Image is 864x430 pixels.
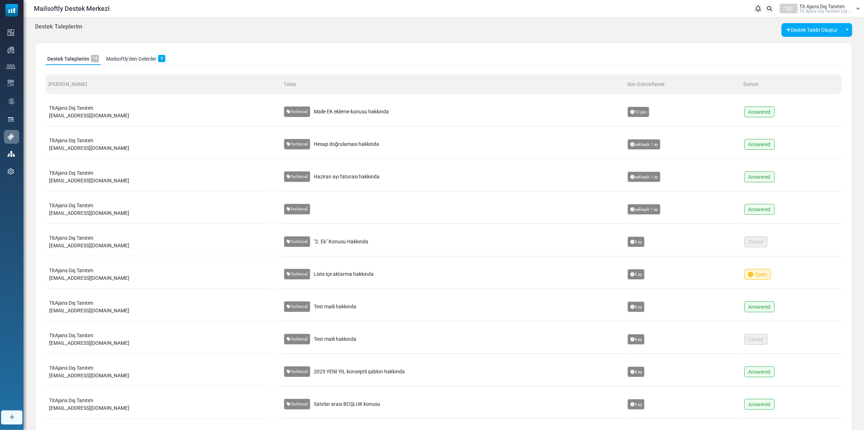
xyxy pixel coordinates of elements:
[628,204,660,214] span: yaklaşık 1 ay
[49,405,129,411] span: [EMAIL_ADDRESS][DOMAIN_NAME]
[49,170,93,176] span: TitAjans Dış Tanıtım
[49,373,129,378] span: [EMAIL_ADDRESS][DOMAIN_NAME]
[8,168,14,175] img: settings-icon.svg
[284,301,310,312] span: Technical
[780,4,798,13] div: TAD
[800,4,845,9] span: Tit Ajans Dış Tanıtım
[744,366,775,377] span: Answered
[628,269,644,279] span: 5 ay
[49,268,93,273] span: TitAjans Dış Tanıtım
[744,301,775,312] span: Answered
[314,270,374,278] span: Liste içe aktarma hakkında
[628,302,644,312] span: 8 ay
[314,303,356,310] span: Test maili hakkında
[314,368,405,375] span: 2025 YENİ YIL konseptli şablon hakkında
[281,74,624,94] th: Talep
[284,236,310,247] span: Technical
[35,23,82,30] h5: Destek Taleplerim
[744,334,768,345] span: Closed
[8,97,16,105] img: workflow.svg
[5,4,18,17] img: mailsoftly_icon_blue_white.svg
[104,53,167,65] a: Mailsoftly'den Gelenler0
[628,399,644,409] span: 9 ay
[49,275,129,281] span: [EMAIL_ADDRESS][DOMAIN_NAME]
[49,145,129,151] span: [EMAIL_ADDRESS][DOMAIN_NAME]
[624,74,741,94] th: Son Güncelleme
[800,9,852,13] span: Ti̇t Ajans Diş Tanitim Ltd ...
[49,113,129,118] span: [EMAIL_ADDRESS][DOMAIN_NAME]
[49,398,93,403] span: TitAjans Dış Tanıtım
[284,171,310,182] span: Technical
[314,400,380,408] span: Satırlar arası BOŞLUK konusu
[284,399,310,409] span: Technical
[8,29,14,36] img: dashboard-icon.svg
[782,23,843,37] button: Destek Talebi Oluştur
[284,334,310,344] span: Technical
[34,4,110,13] span: Mailsoftly Destek Merkezi
[49,203,93,208] span: TitAjans Dış Tanıtım
[284,204,310,214] span: Technical
[628,139,660,149] span: yaklaşık 1 ay
[49,333,93,338] span: TitAjans Dış Tanıtım
[628,334,644,344] span: 8 ay
[8,80,14,86] img: email-templates-icon.svg
[49,178,129,183] span: [EMAIL_ADDRESS][DOMAIN_NAME]
[8,134,14,140] img: support-icon-active.svg
[314,238,368,246] span: "2. Ek" Konusu Hakkında
[744,171,775,182] span: Answered
[284,269,310,279] span: Technical
[284,107,310,117] span: Technical
[284,366,310,377] span: Technical
[744,236,768,247] span: Closed
[744,139,775,150] span: Answered
[744,107,775,117] span: Answered
[741,74,842,94] th: Durum
[628,172,660,182] span: yaklaşık 1 ay
[49,300,93,306] span: TitAjans Dış Tanıtım
[314,140,379,148] span: Hesap doğrulaması hakkında
[49,243,129,248] span: [EMAIL_ADDRESS][DOMAIN_NAME]
[744,204,775,215] span: Answered
[314,173,379,181] span: Haziran ayı faturası hakkında
[8,116,14,123] img: landing_pages.svg
[628,237,644,247] span: 5 ay
[314,335,356,343] span: Test maili hakkında
[6,64,15,69] img: contacts-icon.svg
[158,55,165,62] span: 0
[49,105,93,111] span: TitAjans Dış Tanıtım
[49,365,93,371] span: TitAjans Dış Tanıtım
[628,367,644,377] span: 8 ay
[744,399,775,410] span: Answered
[314,108,389,116] span: Maile EK ekleme konusu hakkında
[628,107,649,117] span: 12 gün
[49,210,129,216] span: [EMAIL_ADDRESS][DOMAIN_NAME]
[284,139,310,149] span: Technical
[45,74,281,94] th: [PERSON_NAME]
[780,4,860,13] a: TAD Tit Ajans Dış Tanıtım Ti̇t Ajans Diş Tanitim Ltd ...
[49,308,129,313] span: [EMAIL_ADDRESS][DOMAIN_NAME]
[91,55,99,62] span: 14
[49,235,93,241] span: TitAjans Dış Tanıtım
[744,269,771,280] span: Open
[49,340,129,346] span: [EMAIL_ADDRESS][DOMAIN_NAME]
[8,47,14,53] img: campaigns-icon.png
[45,53,101,65] a: Destek Taleplerim14
[49,138,93,143] span: TitAjans Dış Tanıtım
